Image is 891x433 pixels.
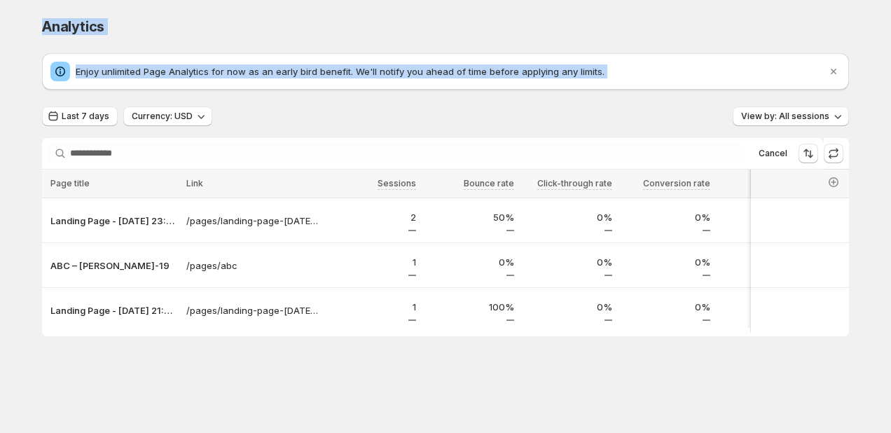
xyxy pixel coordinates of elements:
[753,145,793,162] button: Cancel
[643,178,710,189] span: Conversion rate
[759,148,787,159] span: Cancel
[132,111,193,122] span: Currency: USD
[62,111,109,122] span: Last 7 days
[424,255,514,269] p: 0%
[50,303,178,317] button: Landing Page - [DATE] 21:03:37 – [PERSON_NAME]-dev-19
[42,18,104,35] span: Analytics
[50,259,178,273] button: ABC – [PERSON_NAME]-19
[733,106,849,126] button: View by: All sessions
[523,300,612,314] p: 0%
[537,178,612,189] span: Click-through rate
[799,144,818,163] button: Sort the results
[326,255,416,269] p: 1
[523,210,612,224] p: 0%
[621,300,710,314] p: 0%
[424,210,514,224] p: 50%
[621,210,710,224] p: 0%
[741,111,829,122] span: View by: All sessions
[50,214,178,228] button: Landing Page - [DATE] 23:04:21 – [PERSON_NAME]-dev-19
[326,210,416,224] p: 2
[123,106,212,126] button: Currency: USD
[50,178,90,188] span: Page title
[378,178,416,189] span: Sessions
[719,210,808,224] p: 1
[186,178,203,188] span: Link
[186,214,318,228] a: /pages/landing-page-[DATE]-29-23-04-21
[424,300,514,314] p: 100%
[719,255,808,269] p: 1
[42,106,118,126] button: Last 7 days
[326,300,416,314] p: 1
[523,255,612,269] p: 0%
[186,303,318,317] a: /pages/landing-page-[DATE]-31-21-03-37
[719,300,808,314] p: 1
[76,64,827,78] p: Enjoy unlimited Page Analytics for now as an early bird benefit. We'll notify you ahead of time b...
[824,62,843,81] button: Dismiss notification
[621,255,710,269] p: 0%
[464,178,514,189] span: Bounce rate
[186,259,318,273] a: /pages/abc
